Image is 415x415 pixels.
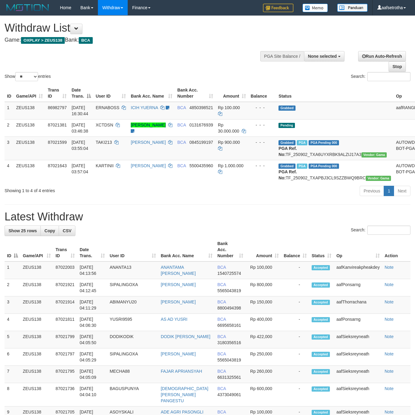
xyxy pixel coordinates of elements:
[107,279,158,296] td: SIPALINGOXA
[71,123,88,133] span: [DATE] 03:46:38
[161,334,210,339] a: DODIK [PERSON_NAME]
[107,331,158,348] td: DODIKODIK
[59,226,75,236] a: CSV
[278,105,296,111] span: Grabbed
[385,410,394,414] a: Note
[77,348,107,366] td: [DATE] 04:05:29
[309,238,334,261] th: Status: activate to sort column ascending
[161,299,196,304] a: [PERSON_NAME]
[367,72,410,81] input: Search:
[385,351,394,356] a: Note
[5,211,410,223] h1: Latest Withdraw
[217,386,226,391] span: BCA
[217,375,241,380] span: Copy 6631325561 to clipboard
[217,351,226,356] span: BCA
[14,102,45,119] td: ZEUS138
[312,334,330,340] span: Accepted
[217,306,241,310] span: Copy 8800494398 to clipboard
[281,279,309,296] td: -
[281,348,309,366] td: -
[5,185,168,194] div: Showing 1 to 4 of 4 entries
[281,314,309,331] td: -
[5,72,51,81] label: Show entries
[40,226,59,236] a: Copy
[53,261,77,279] td: 87022003
[217,265,226,270] span: BCA
[131,123,166,127] a: [PERSON_NAME]
[246,296,281,314] td: Rp 150,000
[107,383,158,406] td: BAGUSPUNYA
[53,314,77,331] td: 87021811
[217,282,226,287] span: BCA
[20,331,53,348] td: ZEUS138
[276,137,393,160] td: TF_250902_TXA6UYXRBK9ALZIJ17A3
[304,51,344,61] button: None selected
[5,119,14,137] td: 2
[77,238,107,261] th: Date Trans.: activate to sort column ascending
[251,122,274,128] div: - - -
[276,85,393,102] th: Status
[246,348,281,366] td: Rp 250,000
[48,140,67,145] span: 87021599
[44,228,55,233] span: Copy
[53,383,77,406] td: 87021736
[384,186,394,196] a: 1
[281,261,309,279] td: -
[216,85,248,102] th: Amount: activate to sort column ascending
[217,358,241,362] span: Copy 5565043819 to clipboard
[251,105,274,111] div: - - -
[5,314,20,331] td: 4
[385,386,394,391] a: Note
[5,85,14,102] th: ID
[246,383,281,406] td: Rp 600,000
[360,186,384,196] a: Previous
[53,296,77,314] td: 87021914
[20,366,53,383] td: ZEUS138
[281,238,309,261] th: Balance: activate to sort column ascending
[14,160,45,183] td: ZEUS138
[5,37,271,43] h4: Game: Bank:
[93,85,129,102] th: User ID: activate to sort column ascending
[218,163,244,168] span: Rp 1.000.000
[385,299,394,304] a: Note
[53,238,77,261] th: Trans ID: activate to sort column ascending
[96,105,119,110] span: ERNABOSS
[175,85,216,102] th: Bank Acc. Number: activate to sort column ascending
[217,323,241,328] span: Copy 6695658161 to clipboard
[5,238,20,261] th: ID: activate to sort column descending
[107,261,158,279] td: ANANTA13
[161,317,188,322] a: AS AD YUSRI
[312,410,330,415] span: Accepted
[334,261,382,279] td: aafKanvireakpheakdey
[218,105,240,110] span: Rp 100.000
[5,279,20,296] td: 2
[20,348,53,366] td: ZEUS138
[161,282,196,287] a: [PERSON_NAME]
[385,265,394,270] a: Note
[394,186,410,196] a: Next
[246,331,281,348] td: Rp 422,000
[260,51,304,61] div: PGA Site Balance /
[246,366,281,383] td: Rp 260,000
[217,392,241,397] span: Copy 4373049061 to clipboard
[278,164,296,169] span: Grabbed
[217,317,226,322] span: BCA
[131,105,158,110] a: ICIH YUERNA
[217,288,241,293] span: Copy 5565043819 to clipboard
[96,123,113,127] span: XCTDSN
[20,261,53,279] td: ZEUS138
[218,123,239,133] span: Rp 30.000.000
[189,105,213,110] span: Copy 4850398521 to clipboard
[251,139,274,145] div: - - -
[5,3,51,12] img: MOTION_logo.png
[385,317,394,322] a: Note
[14,85,45,102] th: Game/API: activate to sort column ascending
[21,37,65,44] span: OXPLAY > ZEUS138
[107,238,158,261] th: User ID: activate to sort column ascending
[358,51,406,61] a: Run Auto-Refresh
[312,265,330,270] span: Accepted
[5,348,20,366] td: 6
[71,140,88,151] span: [DATE] 03:55:04
[77,331,107,348] td: [DATE] 04:05:50
[215,238,246,261] th: Bank Acc. Number: activate to sort column ascending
